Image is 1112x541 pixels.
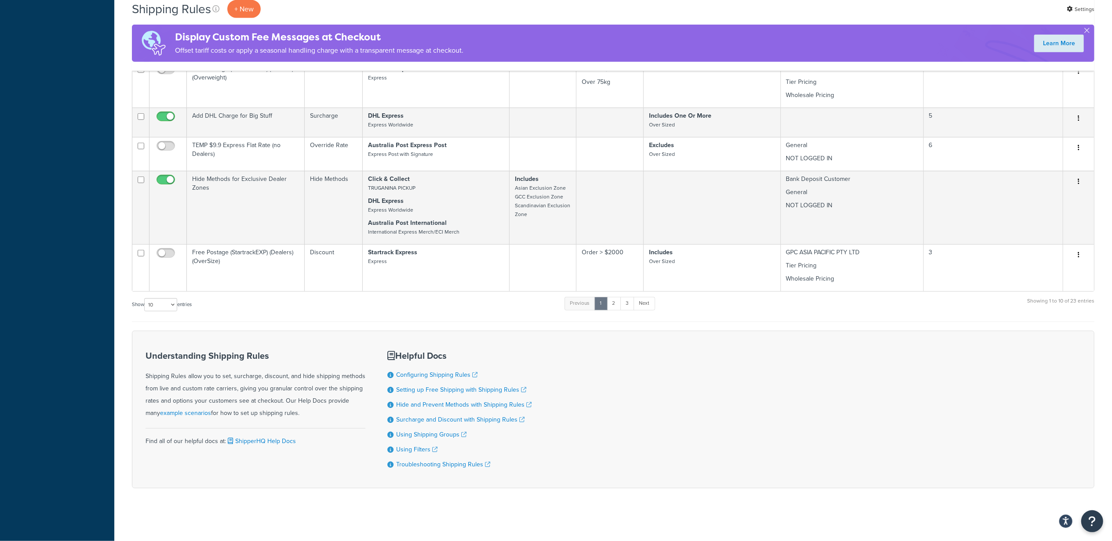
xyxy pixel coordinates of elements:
[396,385,526,394] a: Setting up Free Shipping with Shipping Rules
[146,351,365,419] div: Shipping Rules allow you to set, surcharge, discount, and hide shipping methods from live and cus...
[396,370,478,379] a: Configuring Shipping Rules
[781,61,924,108] td: GPC ASIA PACIFIC PTY LTD
[396,415,525,424] a: Surcharge and Discount with Shipping Rules
[576,244,644,291] td: Order > $2000
[924,61,1063,108] td: 3
[786,154,918,163] p: NOT LOGGED IN
[781,137,924,171] td: General
[649,111,711,120] strong: Includes One Or More
[1081,510,1103,532] button: Open Resource Center
[305,137,363,171] td: Override Rate
[634,297,655,310] a: Next
[175,44,463,57] p: Offset tariff costs or apply a seasonal handling charge with a transparent message at checkout.
[187,244,305,291] td: Free Postage (StartrackEXP) (Dealers) (OverSize)
[368,196,404,206] strong: DHL Express
[1027,296,1094,315] div: Showing 1 to 10 of 23 entries
[786,261,918,270] p: Tier Pricing
[368,121,413,129] small: Express Worldwide
[649,150,675,158] small: Over Sized
[649,121,675,129] small: Over Sized
[781,171,924,244] td: Bank Deposit Customer
[187,171,305,244] td: Hide Methods for Exclusive Dealer Zones
[582,78,638,87] p: Over 75kg
[786,274,918,283] p: Wholesale Pricing
[1067,3,1094,15] a: Settings
[387,351,532,361] h3: Helpful Docs
[786,91,918,100] p: Wholesale Pricing
[924,244,1063,291] td: 3
[160,408,211,418] a: example scenarios
[786,201,918,210] p: NOT LOGGED IN
[786,78,918,87] p: Tier Pricing
[924,137,1063,171] td: 6
[132,0,211,18] h1: Shipping Rules
[649,248,673,257] strong: Includes
[187,61,305,108] td: Free Postage (StartrackEXP) (Dealers) (Overweight)
[305,108,363,137] td: Surcharge
[187,108,305,137] td: Add DHL Charge for Big Stuff
[305,61,363,108] td: Discount
[144,298,177,311] select: Showentries
[396,430,467,439] a: Using Shipping Groups
[594,297,608,310] a: 1
[620,297,634,310] a: 3
[175,30,463,44] h4: Display Custom Fee Messages at Checkout
[146,351,365,361] h3: Understanding Shipping Rules
[396,445,438,454] a: Using Filters
[305,244,363,291] td: Discount
[649,141,674,150] strong: Excludes
[187,137,305,171] td: TEMP $9.9 Express Flat Rate (no Dealers)
[368,111,404,120] strong: DHL Express
[396,400,532,409] a: Hide and Prevent Methods with Shipping Rules
[368,257,387,265] small: Express
[607,297,621,310] a: 2
[576,61,644,108] td: Order > $2000
[305,171,363,244] td: Hide Methods
[368,184,416,192] small: TRUGANINA PICKUP
[368,248,417,257] strong: Startrack Express
[368,150,433,158] small: Express Post with Signature
[226,436,296,446] a: ShipperHQ Help Docs
[515,174,539,184] strong: Includes
[924,108,1063,137] td: 5
[649,257,675,265] small: Over Sized
[132,298,192,311] label: Show entries
[368,218,447,227] strong: Australia Post International
[368,228,459,236] small: International Express Merch/ECI Merch
[515,184,570,218] small: Asian Exclusion Zone GCC Exclusion Zone Scandinavian Exclusion Zone
[781,244,924,291] td: GPC ASIA PACIFIC PTY LTD
[1034,35,1084,52] a: Learn More
[146,428,365,447] div: Find all of our helpful docs at:
[368,174,410,184] strong: Click & Collect
[396,460,490,469] a: Troubleshooting Shipping Rules
[786,188,918,197] p: General
[132,25,175,62] img: duties-banner-06bc72dcb5fe05cb3f9472aba00be2ae8eb53ab6f0d8bb03d382ba314ac3c341.png
[368,206,413,214] small: Express Worldwide
[368,74,387,82] small: Express
[565,297,595,310] a: Previous
[368,141,447,150] strong: Australia Post Express Post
